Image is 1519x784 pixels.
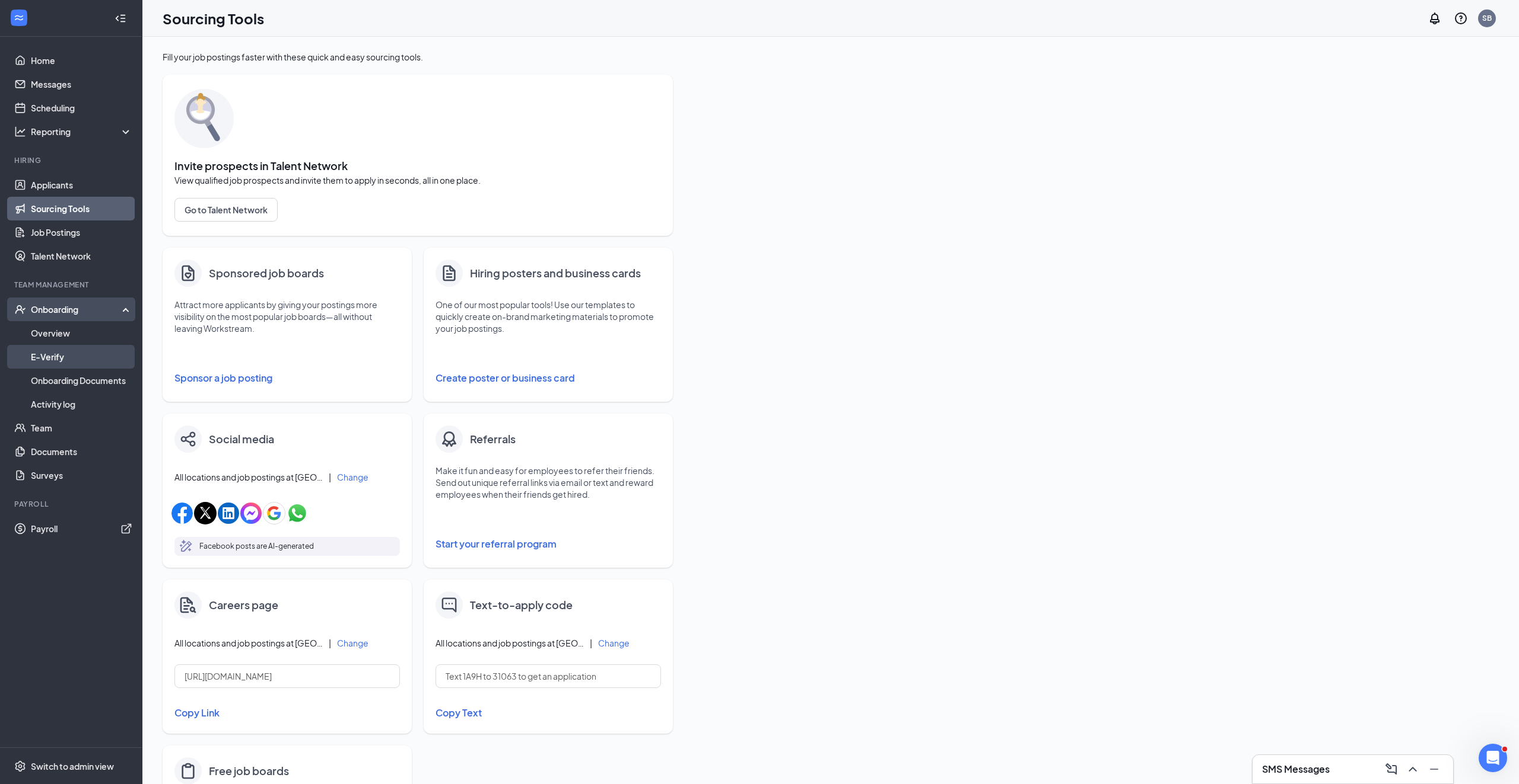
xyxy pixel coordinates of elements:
svg: Minimize [1427,762,1441,776]
div: Onboarding [31,303,122,315]
button: Go to Talent Network [174,198,278,222]
a: Go to Talent Network [174,198,661,222]
h4: Hiring posters and business cards [470,265,641,281]
svg: Analysis [14,126,26,137]
a: Job Postings [31,220,132,244]
div: Hiring [14,155,130,165]
h3: SMS Messages [1262,763,1330,776]
img: clipboard [179,264,198,283]
div: SB [1482,13,1492,23]
a: Overview [31,321,132,345]
a: Activity log [31,392,132,416]
img: xIcon [194,502,217,524]
a: Onboarding Documents [31,369,132,392]
svg: QuestionInfo [1454,11,1468,25]
a: Team [31,416,132,440]
svg: UserCheck [14,303,26,315]
p: Facebook posts are AI-generated [199,540,314,552]
p: One of our most popular tools! Use our templates to quickly create on-brand marketing materials t... [436,299,661,334]
div: Team Management [14,280,130,290]
svg: ComposeMessage [1384,762,1399,776]
img: badge [440,430,459,449]
img: whatsappIcon [287,503,308,524]
span: All locations and job postings at [GEOGRAPHIC_DATA] Homecare Solutions [436,637,584,649]
button: ChevronUp [1403,760,1422,779]
button: Copy Link [174,703,400,723]
img: share [180,431,196,447]
span: View qualified job prospects and invite them to apply in seconds, all in one place. [174,174,661,186]
img: careers [180,597,196,613]
a: Scheduling [31,96,132,120]
img: facebookIcon [171,503,193,524]
svg: Document [440,263,459,283]
svg: ChevronUp [1406,762,1420,776]
button: Create poster or business card [436,366,661,390]
svg: Collapse [115,12,126,24]
a: Documents [31,440,132,463]
span: Invite prospects in Talent Network [174,160,661,172]
p: Attract more applicants by giving your postings more visibility on the most popular job boards—al... [174,299,400,334]
button: Copy Text [436,703,661,723]
h4: Careers page [209,597,278,613]
span: All locations and job postings at [GEOGRAPHIC_DATA] Homecare Solutions [174,471,323,483]
h4: Referrals [470,431,516,447]
a: Home [31,49,132,72]
img: clipboard [179,761,198,780]
button: Change [337,473,368,481]
h4: Social media [209,431,274,447]
h4: Free job boards [209,763,289,779]
p: Make it fun and easy for employees to refer their friends. Send out unique referral links via ema... [436,465,661,500]
a: Messages [31,72,132,96]
a: Applicants [31,173,132,197]
img: facebookMessengerIcon [240,503,262,524]
img: linkedinIcon [218,503,239,524]
svg: MagicPencil [179,539,193,553]
h4: Sponsored job boards [209,265,324,281]
svg: Settings [14,760,26,772]
a: Surveys [31,463,132,487]
a: Talent Network [31,244,132,268]
a: PayrollExternalLink [31,517,132,540]
iframe: Intercom live chat [1479,744,1507,772]
div: | [329,636,331,649]
button: Change [337,639,368,647]
svg: Notifications [1428,11,1442,25]
h1: Sourcing Tools [163,8,264,28]
div: Reporting [31,126,133,137]
div: Fill your job postings faster with these quick and easy sourcing tools. [163,51,673,63]
a: E-Verify [31,345,132,369]
img: sourcing-tools [174,89,234,148]
button: Minimize [1425,760,1444,779]
div: | [590,636,592,649]
img: googleIcon [263,502,285,524]
button: ComposeMessage [1382,760,1401,779]
div: Payroll [14,499,130,509]
h4: Text-to-apply code [470,597,573,613]
button: Change [598,639,630,647]
span: All locations and job postings at [GEOGRAPHIC_DATA] Homecare Solutions [174,637,323,649]
button: Sponsor a job posting [174,366,400,390]
svg: WorkstreamLogo [13,12,25,24]
a: Sourcing Tools [31,197,132,220]
div: | [329,471,331,484]
img: text [441,597,457,613]
button: Start your referral program [436,532,661,556]
div: Switch to admin view [31,760,114,772]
